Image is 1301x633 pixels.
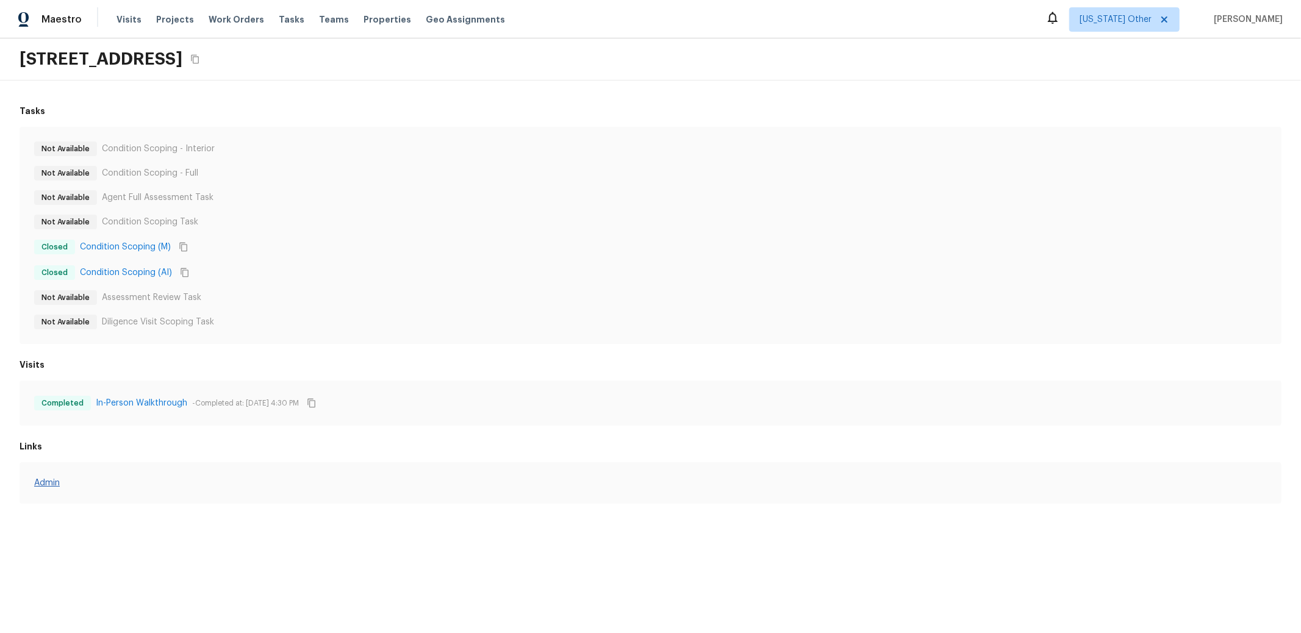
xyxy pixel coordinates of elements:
p: Assessment Review Task [102,291,201,304]
span: Teams [319,13,349,26]
button: Copy Visit ID [304,395,320,411]
span: Closed [37,241,73,253]
button: Copy Task ID [176,239,192,255]
button: Copy Address [187,51,203,67]
span: Geo Assignments [426,13,505,26]
p: Condition Scoping - Interior [102,143,215,155]
span: Work Orders [209,13,264,26]
a: In-Person Walkthrough [96,397,187,409]
a: Condition Scoping (AI) [80,266,172,279]
h2: [STREET_ADDRESS] [20,48,182,70]
span: Not Available [37,291,95,304]
span: Not Available [37,191,95,204]
span: Properties [364,13,411,26]
span: [PERSON_NAME] [1209,13,1283,26]
p: Condition Scoping Task [102,216,198,228]
p: Condition Scoping - Full [102,167,198,179]
h6: Tasks [20,105,1281,117]
span: Not Available [37,216,95,228]
span: Not Available [37,316,95,328]
span: Completed [37,397,88,409]
button: Copy Task ID [177,265,193,281]
span: Tasks [279,15,304,24]
a: Condition Scoping (M) [80,241,171,253]
p: Diligence Visit Scoping Task [102,316,214,328]
p: - Completed at: [DATE] 4:30 PM [192,398,299,408]
span: [US_STATE] Other [1080,13,1152,26]
span: Not Available [37,143,95,155]
h6: Links [20,440,1281,452]
span: Closed [37,266,73,279]
a: Admin [34,477,1267,489]
p: Agent Full Assessment Task [102,191,213,204]
span: Maestro [41,13,82,26]
span: Visits [116,13,142,26]
h6: Visits [20,359,1281,371]
span: Not Available [37,167,95,179]
span: Projects [156,13,194,26]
